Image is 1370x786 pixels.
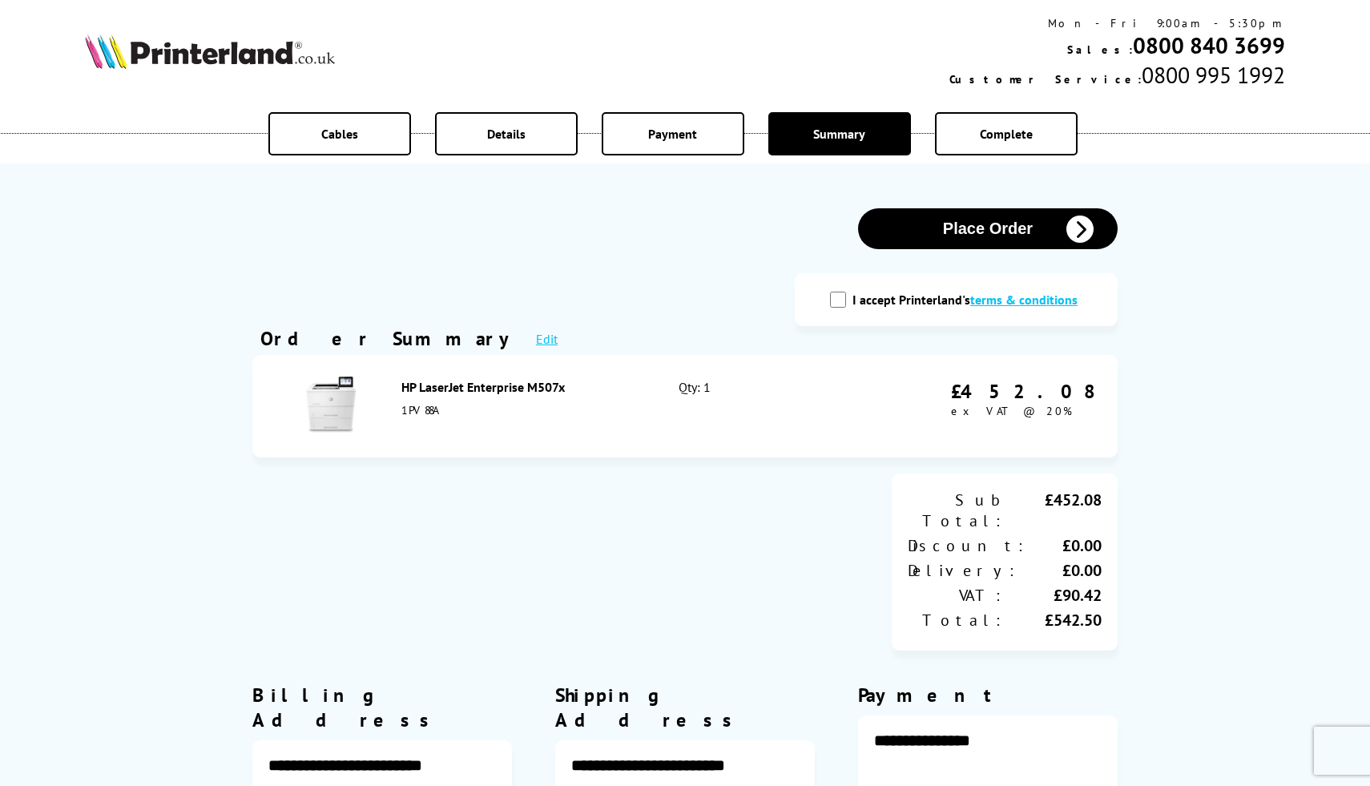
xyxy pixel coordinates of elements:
[1005,490,1102,531] div: £452.08
[970,292,1078,308] a: modal_tc
[401,379,643,395] div: HP LaserJet Enterprise M507x
[401,403,643,417] div: 1PV88A
[852,292,1086,308] label: I accept Printerland's
[908,535,1027,556] div: Discount:
[1067,42,1133,57] span: Sales:
[321,126,358,142] span: Cables
[1133,30,1285,60] a: 0800 840 3699
[949,16,1285,30] div: Mon - Fri 9:00am - 5:30pm
[536,331,558,347] a: Edit
[908,585,1005,606] div: VAT:
[1142,60,1285,90] span: 0800 995 1992
[858,683,1118,707] div: Payment
[1018,560,1102,581] div: £0.00
[908,610,1005,631] div: Total:
[813,126,865,142] span: Summary
[858,208,1118,249] button: Place Order
[980,126,1033,142] span: Complete
[908,490,1005,531] div: Sub Total:
[1005,610,1102,631] div: £542.50
[555,683,815,732] div: Shipping Address
[949,72,1142,87] span: Customer Service:
[1027,535,1102,556] div: £0.00
[487,126,526,142] span: Details
[951,404,1072,418] span: ex VAT @ 20%
[679,379,844,433] div: Qty: 1
[252,683,512,732] div: Billing Address
[303,377,359,433] img: HP LaserJet Enterprise M507x
[85,34,335,69] img: Printerland Logo
[908,560,1018,581] div: Delivery:
[260,326,520,351] div: Order Summary
[648,126,697,142] span: Payment
[951,379,1094,404] div: £452.08
[1005,585,1102,606] div: £90.42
